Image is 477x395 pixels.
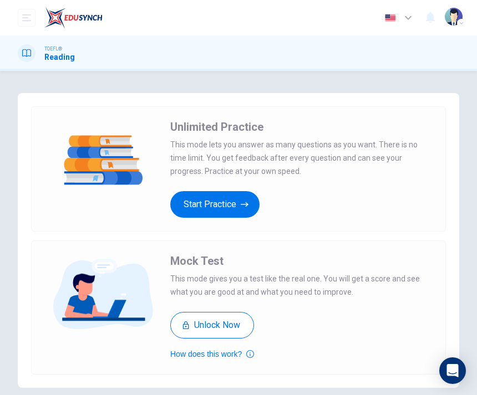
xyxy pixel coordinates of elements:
button: Unlock Now [170,312,254,338]
span: TOEFL® [44,45,62,53]
button: How does this work? [170,347,254,361]
img: en [383,14,397,22]
button: Start Practice [170,191,260,218]
span: This mode lets you answer as many questions as you want. There is no time limit. You get feedback... [170,138,432,178]
span: This mode gives you a test like the real one. You will get a score and see what you are good at a... [170,272,432,299]
img: EduSynch logo [44,7,103,29]
button: open mobile menu [18,9,35,27]
div: Open Intercom Messenger [439,357,466,384]
img: Profile picture [445,8,463,25]
span: Mock Test [170,254,224,268]
h1: Reading [44,53,75,61]
span: Unlimited Practice [170,120,263,134]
